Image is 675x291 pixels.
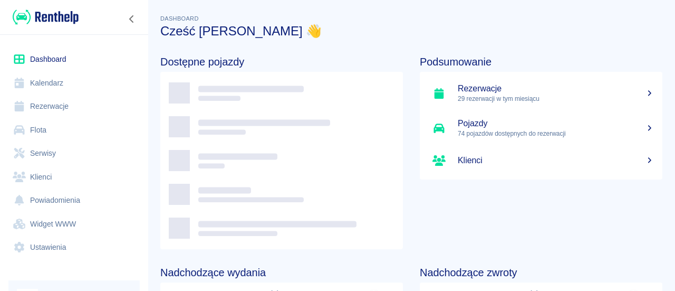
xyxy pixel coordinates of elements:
[420,76,662,111] a: Rezerwacje29 rezerwacji w tym miesiącu
[458,155,654,166] h5: Klienci
[8,189,140,212] a: Powiadomienia
[8,118,140,142] a: Flota
[124,12,140,26] button: Zwiń nawigację
[160,24,662,39] h3: Cześć [PERSON_NAME] 👋
[8,8,79,26] a: Renthelp logo
[160,266,403,279] h4: Nadchodzące wydania
[8,212,140,236] a: Widget WWW
[420,266,662,279] h4: Nadchodzące zwroty
[8,165,140,189] a: Klienci
[8,236,140,259] a: Ustawienia
[8,48,140,71] a: Dashboard
[420,55,662,68] h4: Podsumowanie
[160,15,199,22] span: Dashboard
[458,118,654,129] h5: Pojazdy
[160,55,403,68] h4: Dostępne pojazdy
[420,111,662,146] a: Pojazdy74 pojazdów dostępnych do rezerwacji
[420,146,662,175] a: Klienci
[8,142,140,165] a: Serwisy
[8,95,140,118] a: Rezerwacje
[13,8,79,26] img: Renthelp logo
[458,129,654,138] p: 74 pojazdów dostępnych do rezerwacji
[458,94,654,104] p: 29 rezerwacji w tym miesiącu
[8,71,140,95] a: Kalendarz
[458,83,654,94] h5: Rezerwacje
